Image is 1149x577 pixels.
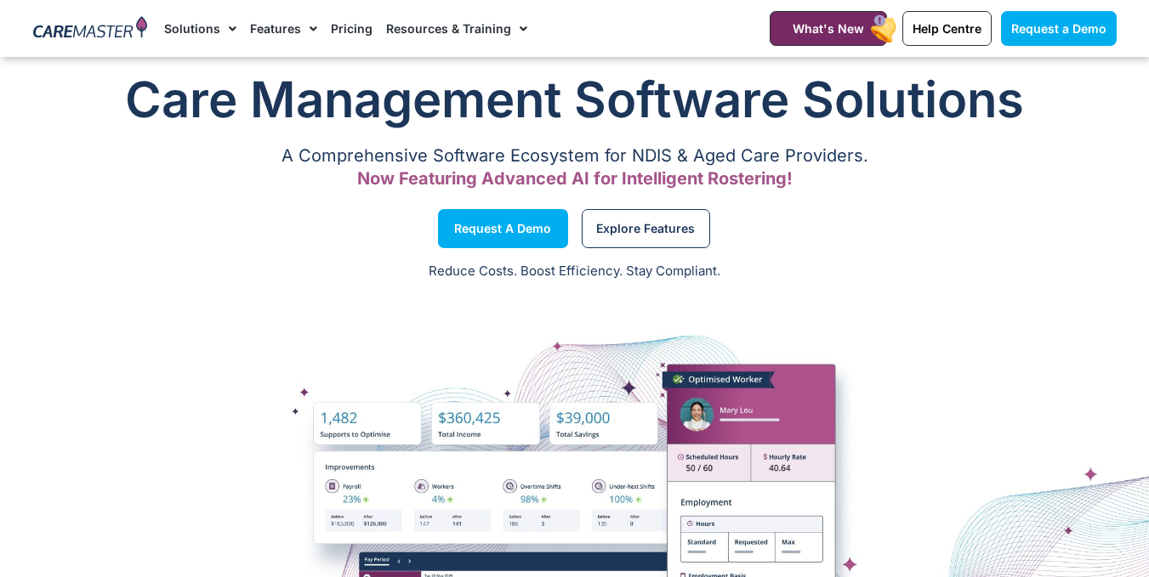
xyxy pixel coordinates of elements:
span: Request a Demo [454,224,551,233]
p: Reduce Costs. Boost Efficiency. Stay Compliant. [10,262,1139,281]
span: Help Centre [913,21,981,36]
a: Help Centre [902,11,992,46]
p: A Comprehensive Software Ecosystem for NDIS & Aged Care Providers. [33,150,1117,161]
a: Explore Features [582,209,710,248]
span: Request a Demo [1011,21,1106,36]
a: Request a Demo [1001,11,1117,46]
h1: Care Management Software Solutions [33,65,1117,133]
a: What's New [770,11,887,46]
span: Explore Features [596,224,695,233]
span: Now Featuring Advanced AI for Intelligent Rostering! [357,168,793,189]
span: What's New [793,21,864,36]
img: CareMaster Logo [33,16,148,42]
a: Request a Demo [438,209,568,248]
